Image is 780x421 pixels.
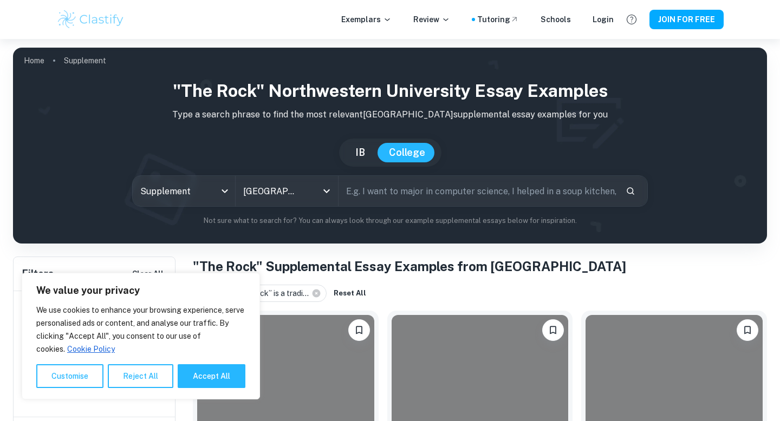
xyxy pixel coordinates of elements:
[331,285,369,301] button: Reset All
[341,14,392,25] p: Exemplars
[22,108,758,121] p: Type a search phrase to find the most relevant [GEOGRAPHIC_DATA] supplemental essay examples for you
[129,266,166,282] button: Clear All
[413,14,450,25] p: Review
[193,256,767,276] h1: "The Rock" Supplemental Essay Examples from [GEOGRAPHIC_DATA]
[22,78,758,104] h1: "The Rock" Northwestern University Essay Examples
[178,364,245,388] button: Accept All
[344,143,376,162] button: IB
[22,215,758,226] p: Not sure what to search for? You can always look through our example supplemental essays below fo...
[348,319,370,341] button: Please log in to bookmark exemplars
[36,364,103,388] button: Customise
[36,304,245,356] p: We use cookies to enhance your browsing experience, serve personalised ads or content, and analys...
[319,183,334,199] button: Open
[737,319,758,341] button: Please log in to bookmark exemplars
[133,176,235,206] div: Supplement
[622,10,641,29] button: Help and Feedback
[22,273,260,399] div: We value your privacy
[36,284,245,297] p: We value your privacy
[13,48,767,244] img: profile cover
[339,176,617,206] input: E.g. I want to major in computer science, I helped in a soup kitchen, I want to join the debate t...
[593,14,614,25] a: Login
[541,14,571,25] a: Schools
[108,364,173,388] button: Reject All
[621,182,640,200] button: Search
[22,266,54,281] h6: Filters
[64,55,106,67] p: Supplement
[56,9,125,30] img: Clastify logo
[649,10,724,29] button: JOIN FOR FREE
[378,143,436,162] button: College
[542,319,564,341] button: Please log in to bookmark exemplars
[24,53,44,68] a: Home
[67,344,115,354] a: Cookie Policy
[477,14,519,25] a: Tutoring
